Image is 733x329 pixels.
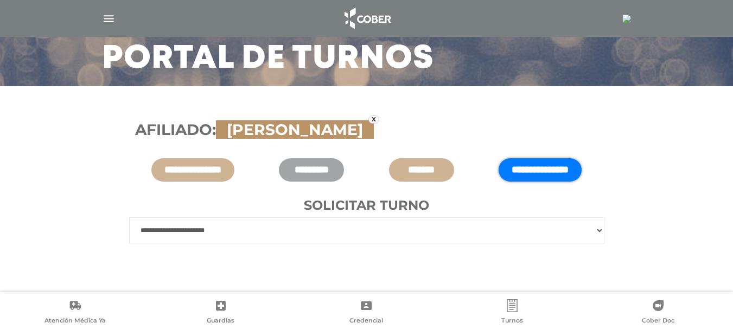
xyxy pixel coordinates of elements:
span: [PERSON_NAME] [221,120,368,139]
img: Cober_menu-lines-white.svg [102,12,116,25]
span: Guardias [207,317,234,326]
h3: Portal de turnos [102,45,434,73]
a: Credencial [294,299,439,327]
span: Atención Médica Ya [44,317,106,326]
img: 31 [622,15,631,23]
a: Turnos [439,299,585,327]
a: Atención Médica Ya [2,299,148,327]
h4: Solicitar turno [129,198,604,214]
a: Cober Doc [585,299,731,327]
a: Guardias [148,299,294,327]
span: Turnos [501,317,523,326]
span: Cober Doc [642,317,674,326]
h3: Afiliado: [135,121,598,139]
img: logo_cober_home-white.png [339,5,396,31]
span: Credencial [349,317,383,326]
a: x [368,115,379,124]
